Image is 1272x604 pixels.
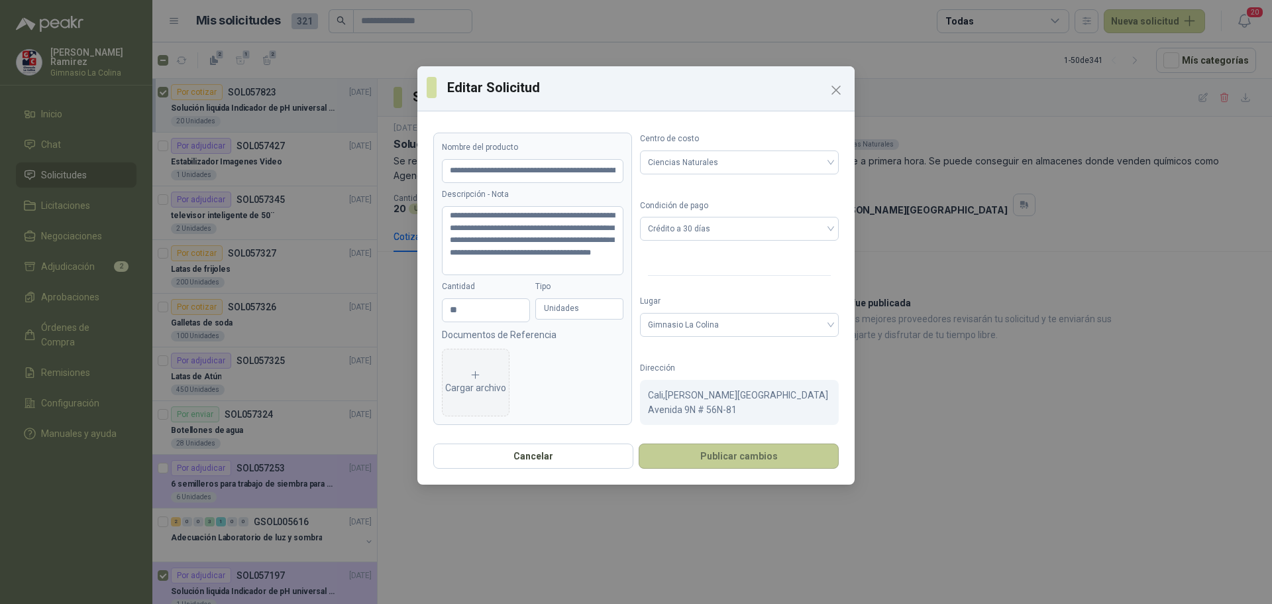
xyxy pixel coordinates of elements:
span: Ciencias Naturales [648,152,831,172]
p: Documentos de Referencia [442,328,623,342]
label: Tipo [535,280,623,293]
button: Close [825,80,847,101]
label: Cantidad [442,280,530,293]
button: Publicar cambios [639,444,839,469]
label: Centro de costo [640,133,839,145]
div: Cali , [PERSON_NAME][GEOGRAPHIC_DATA] [640,380,839,425]
div: Unidades [535,298,623,320]
span: Crédito a 30 días [648,219,831,239]
p: Avenida 9N # 56N-81 [648,402,831,417]
label: Condición de pago [640,200,839,212]
div: Cargar archivo [445,369,506,396]
button: Cancelar [433,444,633,469]
span: Gimnasio La Colina [648,315,831,335]
label: Descripción - Nota [442,188,623,201]
label: Dirección [640,362,839,375]
label: Nombre del producto [442,141,623,154]
label: Lugar [640,295,839,308]
h3: Editar Solicitud [447,78,845,97]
